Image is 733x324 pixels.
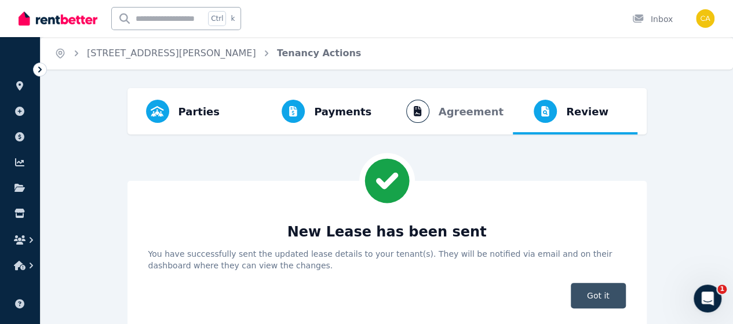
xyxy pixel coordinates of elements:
nav: Breadcrumb [41,37,375,70]
img: Charuka Abhayawickrama [696,9,714,28]
iframe: Intercom live chat [694,285,721,312]
span: k [231,14,235,23]
h3: New Lease has been sent [287,223,487,241]
a: Tenancy Actions [277,48,362,59]
img: RentBetter [19,10,97,27]
span: Got it [571,283,626,308]
span: Ctrl [208,11,226,26]
a: [STREET_ADDRESS][PERSON_NAME] [87,48,256,59]
span: 1 [717,285,727,294]
p: You have successfully sent the updated lease details to your tenant(s). They will be notified via... [148,248,626,271]
nav: Progress [127,88,647,134]
div: Inbox [632,13,673,25]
